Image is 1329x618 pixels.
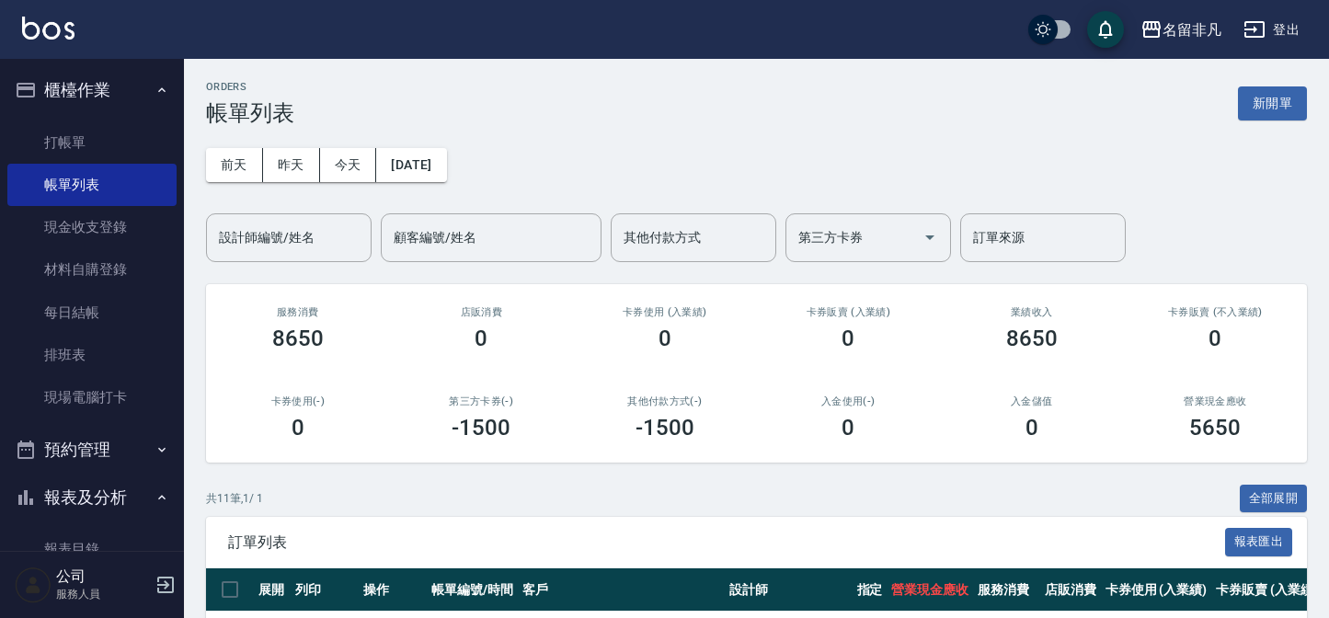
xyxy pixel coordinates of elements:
[973,568,1040,612] th: 服務消費
[7,121,177,164] a: 打帳單
[452,415,510,441] h3: -1500
[7,206,177,248] a: 現金收支登錄
[1238,86,1307,120] button: 新開單
[412,306,552,318] h2: 店販消費
[254,568,291,612] th: 展開
[15,566,52,603] img: Person
[427,568,518,612] th: 帳單編號/時間
[206,490,263,507] p: 共 11 筆, 1 / 1
[1238,94,1307,111] a: 新開單
[779,395,919,407] h2: 入金使用(-)
[636,415,694,441] h3: -1500
[7,164,177,206] a: 帳單列表
[7,292,177,334] a: 每日結帳
[659,326,671,351] h3: 0
[915,223,945,252] button: Open
[1240,485,1308,513] button: 全部展開
[320,148,377,182] button: 今天
[1087,11,1124,48] button: save
[228,306,368,318] h3: 服務消費
[1025,415,1038,441] h3: 0
[595,395,735,407] h2: 其他付款方式(-)
[1006,326,1058,351] h3: 8650
[7,474,177,521] button: 報表及分析
[7,528,177,570] a: 報表目錄
[359,568,427,612] th: 操作
[1225,528,1293,556] button: 報表匯出
[206,148,263,182] button: 前天
[518,568,726,612] th: 客戶
[962,306,1102,318] h2: 業績收入
[853,568,888,612] th: 指定
[1101,568,1212,612] th: 卡券使用 (入業績)
[272,326,324,351] h3: 8650
[7,334,177,376] a: 排班表
[56,567,150,586] h5: 公司
[887,568,973,612] th: 營業現金應收
[842,326,854,351] h3: 0
[779,306,919,318] h2: 卡券販賣 (入業績)
[263,148,320,182] button: 昨天
[1146,395,1286,407] h2: 營業現金應收
[7,376,177,418] a: 現場電腦打卡
[1163,18,1221,41] div: 名留非凡
[1225,532,1293,550] a: 報表匯出
[1146,306,1286,318] h2: 卡券販賣 (不入業績)
[206,100,294,126] h3: 帳單列表
[228,395,368,407] h2: 卡券使用(-)
[1040,568,1101,612] th: 店販消費
[291,568,359,612] th: 列印
[206,81,294,93] h2: ORDERS
[292,415,304,441] h3: 0
[7,248,177,291] a: 材料自購登錄
[725,568,852,612] th: 設計師
[595,306,735,318] h2: 卡券使用 (入業績)
[1211,568,1323,612] th: 卡券販賣 (入業績)
[7,426,177,474] button: 預約管理
[22,17,74,40] img: Logo
[7,66,177,114] button: 櫃檯作業
[962,395,1102,407] h2: 入金儲值
[56,586,150,602] p: 服務人員
[1133,11,1229,49] button: 名留非凡
[475,326,487,351] h3: 0
[1236,13,1307,47] button: 登出
[1189,415,1241,441] h3: 5650
[228,533,1225,552] span: 訂單列表
[1209,326,1221,351] h3: 0
[842,415,854,441] h3: 0
[412,395,552,407] h2: 第三方卡券(-)
[376,148,446,182] button: [DATE]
